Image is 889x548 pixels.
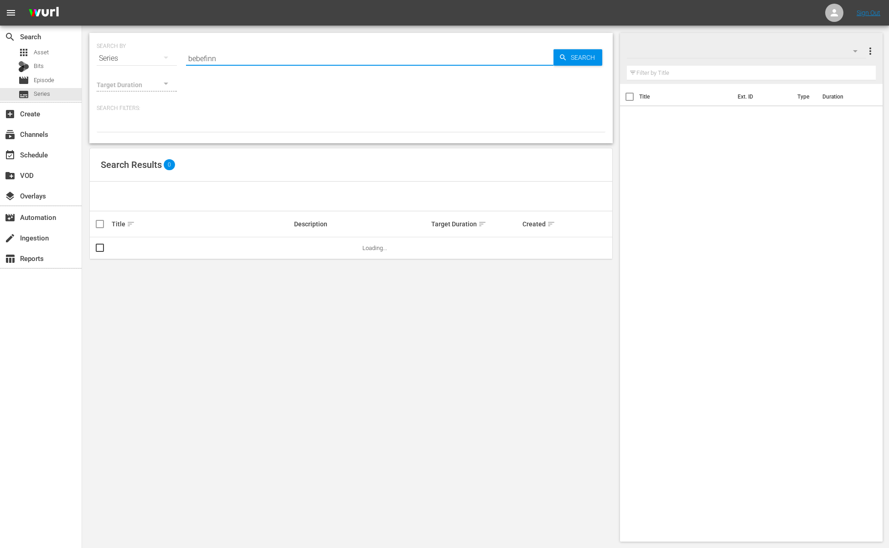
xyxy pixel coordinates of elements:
span: Search [5,31,16,42]
th: Duration [817,84,872,110]
span: sort [127,220,135,228]
span: Bits [34,62,44,71]
span: Automation [5,212,16,223]
span: sort [547,220,555,228]
th: Title [639,84,732,110]
span: Asset [34,48,49,57]
span: menu [5,7,16,18]
th: Ext. ID [732,84,792,110]
img: ans4CAIJ8jUAAAAAAAAAAAAAAAAAAAAAAAAgQb4GAAAAAAAAAAAAAAAAAAAAAAAAJMjXAAAAAAAAAAAAAAAAAAAAAAAAgAT5G... [22,2,66,24]
span: Search [567,49,602,66]
div: Target Duration [431,219,520,230]
div: Bits [18,61,29,72]
span: 0 [164,159,175,170]
th: Type [792,84,817,110]
span: Asset [18,47,29,58]
div: Created [522,219,565,230]
p: Search Filters: [97,104,605,112]
button: Search [553,49,602,66]
a: Sign Out [857,9,880,16]
span: Loading... [362,245,387,251]
span: Series [18,89,29,100]
span: Series [34,89,50,99]
span: Episode [18,75,29,86]
button: more_vert [865,40,876,62]
span: Channels [5,129,16,140]
span: Ingestion [5,233,16,244]
span: Schedule [5,150,16,161]
span: Search Results [101,159,162,170]
div: Title [112,219,291,230]
span: more_vert [865,46,876,57]
span: Episode [34,76,54,85]
span: Create [5,109,16,120]
div: Series [97,46,177,71]
span: sort [478,220,486,228]
span: Overlays [5,191,16,202]
span: VOD [5,170,16,181]
div: Description [294,220,428,228]
span: Reports [5,253,16,264]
